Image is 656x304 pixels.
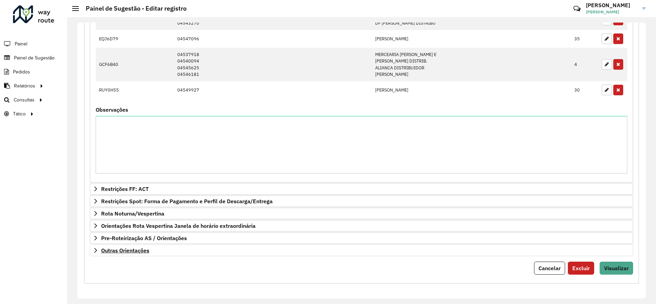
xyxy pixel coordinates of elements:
span: Visualizar [604,265,629,272]
span: Outras Orientações [101,248,149,253]
label: Observações [96,106,128,114]
td: 04547096 [174,30,371,48]
button: Excluir [568,262,594,275]
span: Cancelar [538,265,561,272]
span: Excluir [572,265,590,272]
span: Restrições FF: ACT [101,186,149,192]
td: GCF6B40 [96,48,174,81]
a: Orientações Rota Vespertina Janela de horário extraordinária [90,220,633,232]
a: Rota Noturna/Vespertina [90,208,633,219]
span: Orientações Rota Vespertina Janela de horário extraordinária [101,223,256,229]
span: Tático [13,110,26,118]
td: 35 [571,30,598,48]
a: Contato Rápido [570,1,584,16]
td: 30 [571,81,598,99]
a: Outras Orientações [90,245,633,256]
a: Restrições FF: ACT [90,183,633,195]
h2: Painel de Sugestão - Editar registro [79,5,187,12]
button: Visualizar [600,262,633,275]
td: 4 [571,48,598,81]
span: Pedidos [13,68,30,75]
span: Consultas [14,96,35,103]
td: 04549927 [174,81,371,99]
td: 04537918 04540094 04545625 04546181 [174,48,371,81]
span: Painel [15,40,27,47]
span: Pre-Roteirização AS / Orientações [101,235,187,241]
td: [PERSON_NAME] [371,30,571,48]
td: EQJ6D79 [96,30,174,48]
h3: [PERSON_NAME] [586,2,637,9]
span: [PERSON_NAME] [586,9,637,15]
td: [PERSON_NAME] [371,81,571,99]
td: MERCEARIA [PERSON_NAME] E [PERSON_NAME] DISTRIB. ALIANCA DISTRIBUIDOR [PERSON_NAME] [371,48,571,81]
td: RUY0H55 [96,81,174,99]
span: Relatórios [14,82,35,89]
a: Restrições Spot: Forma de Pagamento e Perfil de Descarga/Entrega [90,195,633,207]
a: Pre-Roteirização AS / Orientações [90,232,633,244]
button: Cancelar [534,262,565,275]
span: Painel de Sugestão [14,54,55,61]
span: Rota Noturna/Vespertina [101,211,164,216]
span: Restrições Spot: Forma de Pagamento e Perfil de Descarga/Entrega [101,198,273,204]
